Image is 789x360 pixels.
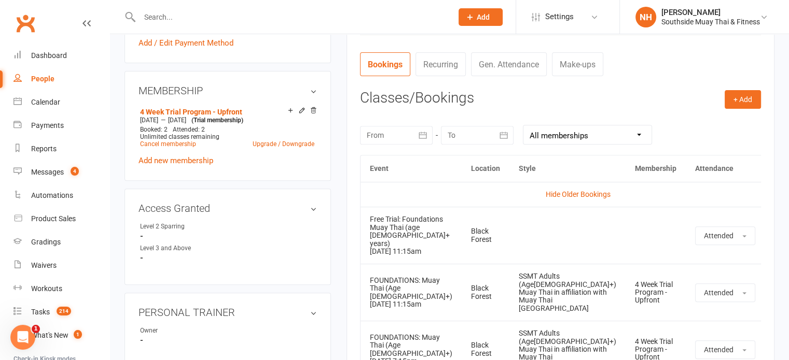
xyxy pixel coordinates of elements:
[545,5,574,28] span: Settings
[13,114,109,137] a: Payments
[139,307,317,318] h3: PERSONAL TRAINER
[13,231,109,254] a: Gradings
[695,340,755,359] button: Attended
[370,215,452,248] div: Free Trial: Foundations Muay Thai (age [DEMOGRAPHIC_DATA]+ years)
[12,10,38,36] a: Clubworx
[416,52,466,76] a: Recurring
[360,90,761,106] h3: Classes/Bookings
[253,140,314,148] a: Upgrade / Downgrade
[459,8,503,26] button: Add
[626,155,686,182] th: Membership
[140,232,317,241] strong: -
[31,238,61,246] div: Gradings
[546,190,611,198] a: Hide Older Bookings
[13,207,109,231] a: Product Sales
[140,243,226,253] div: Level 3 and Above
[139,203,317,214] h3: Access Granted
[635,7,656,27] div: NH
[695,226,755,245] button: Attended
[140,126,168,133] span: Booked: 2
[13,184,109,207] a: Automations
[32,325,40,333] span: 1
[31,98,60,106] div: Calendar
[31,168,64,176] div: Messages
[140,133,219,140] span: Unlimited classes remaining
[13,137,109,161] a: Reports
[140,222,226,232] div: Level 2 Sparring
[725,90,761,109] button: + Add
[13,277,109,300] a: Workouts
[635,281,676,305] div: 4 Week Trial Program - Upfront
[71,167,79,176] span: 4
[140,140,196,148] a: Cancel membership
[168,117,186,124] span: [DATE]
[13,44,109,67] a: Dashboard
[361,207,462,264] td: [DATE] 11:15am
[31,121,64,129] div: Payments
[477,13,490,21] span: Add
[471,227,500,243] div: Black Forest
[31,214,76,223] div: Product Sales
[74,330,82,339] span: 1
[361,264,462,321] td: [DATE] 11:15am
[140,108,242,116] a: 4 Week Trial Program - Upfront
[31,191,73,199] div: Automations
[552,52,603,76] a: Make-ups
[139,85,317,96] h3: MEMBERSHIP
[139,156,213,165] a: Add new membership
[361,155,462,182] th: Event
[136,10,445,24] input: Search...
[462,155,509,182] th: Location
[31,75,54,83] div: People
[31,284,62,293] div: Workouts
[704,345,733,354] span: Attended
[137,116,317,124] div: —
[509,155,626,182] th: Style
[704,289,733,297] span: Attended
[686,155,765,182] th: Attendance
[31,308,50,316] div: Tasks
[471,52,547,76] a: Gen. Attendance
[173,126,205,133] span: Attended: 2
[13,254,109,277] a: Waivers
[370,277,452,300] div: FOUNDATIONS: Muay Thai (Age [DEMOGRAPHIC_DATA]+)
[139,37,233,49] a: Add / Edit Payment Method
[661,17,760,26] div: Southside Muay Thai & Fitness
[191,117,243,124] span: (Trial membership)
[140,336,317,345] strong: -
[661,8,760,17] div: [PERSON_NAME]
[519,272,616,312] div: SSMT Adults (Age[DEMOGRAPHIC_DATA]+) Muay Thai in affiliation with Muay Thai [GEOGRAPHIC_DATA]
[370,334,452,357] div: FOUNDATIONS: Muay Thai (Age [DEMOGRAPHIC_DATA]+)
[13,91,109,114] a: Calendar
[10,325,35,350] iframe: Intercom live chat
[31,145,57,153] div: Reports
[13,161,109,184] a: Messages 4
[31,261,57,269] div: Waivers
[471,341,500,357] div: Black Forest
[140,253,317,263] strong: -
[471,284,500,300] div: Black Forest
[31,331,68,339] div: What's New
[360,52,410,76] a: Bookings
[704,232,733,240] span: Attended
[13,67,109,91] a: People
[13,300,109,324] a: Tasks 214
[140,117,158,124] span: [DATE]
[31,51,67,60] div: Dashboard
[57,307,71,315] span: 214
[140,326,226,336] div: Owner
[13,324,109,347] a: What's New1
[695,283,755,302] button: Attended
